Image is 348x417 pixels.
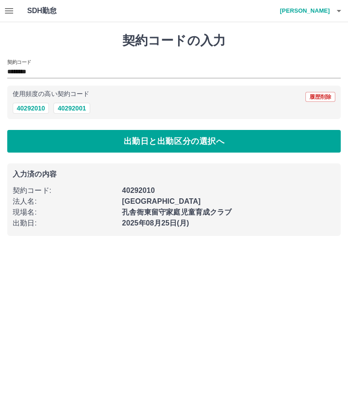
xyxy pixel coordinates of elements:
h1: 契約コードの入力 [7,33,341,48]
p: 契約コード : [13,185,116,196]
p: 入力済の内容 [13,171,335,178]
h2: 契約コード [7,58,31,66]
button: 履歴削除 [305,92,335,102]
b: 2025年08月25日(月) [122,219,189,227]
b: 孔舎衙東留守家庭児童育成クラブ [122,208,232,216]
p: 出勤日 : [13,218,116,229]
b: [GEOGRAPHIC_DATA] [122,197,201,205]
p: 現場名 : [13,207,116,218]
b: 40292010 [122,187,155,194]
p: 法人名 : [13,196,116,207]
button: 出勤日と出勤区分の選択へ [7,130,341,153]
p: 使用頻度の高い契約コード [13,91,89,97]
button: 40292001 [53,103,90,114]
button: 40292010 [13,103,49,114]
